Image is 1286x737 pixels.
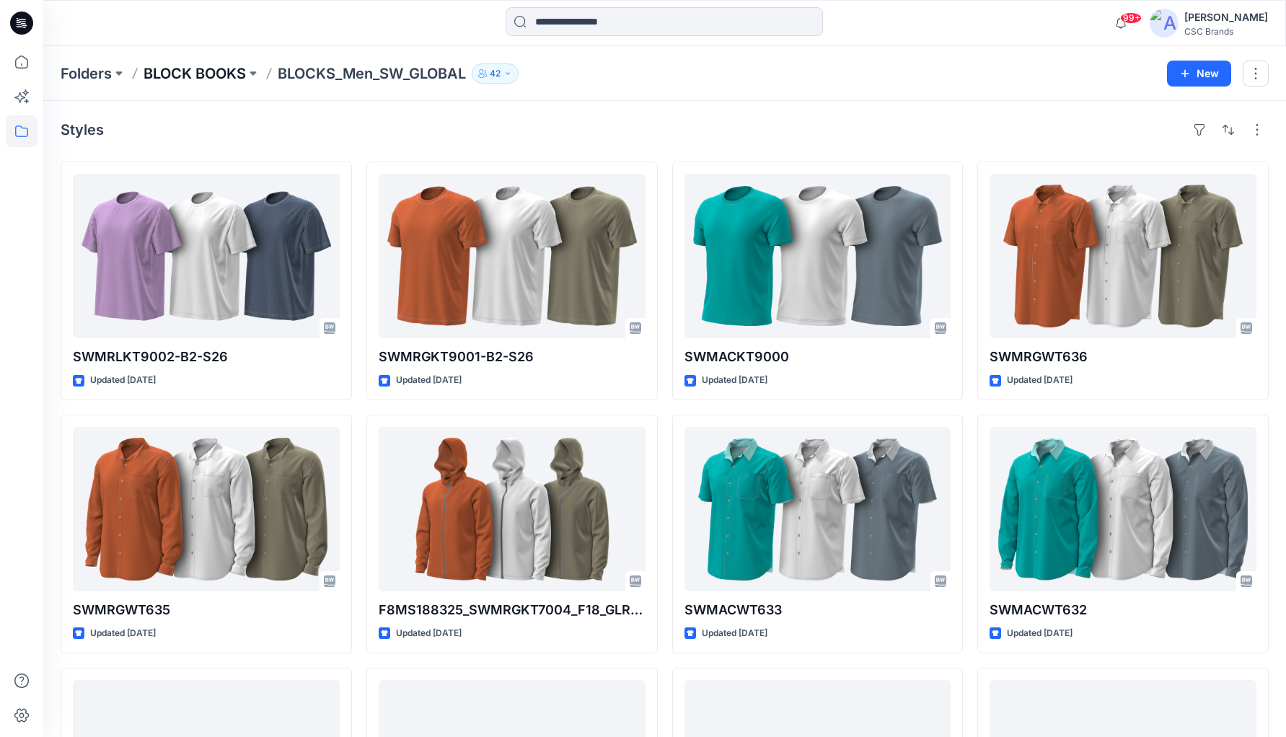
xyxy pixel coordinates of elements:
[490,66,501,81] p: 42
[990,600,1256,620] p: SWMACWT632
[61,63,112,84] a: Folders
[73,600,340,620] p: SWMRGWT635
[702,626,767,641] p: Updated [DATE]
[90,373,156,388] p: Updated [DATE]
[472,63,519,84] button: 42
[278,63,466,84] p: BLOCKS_Men_SW_GLOBAL
[379,347,646,367] p: SWMRGKT9001-B2-S26
[990,347,1256,367] p: SWMRGWT636
[379,600,646,620] p: F8MS188325_SWMRGKT7004_F18_GLREG_VFA
[684,427,951,591] a: SWMACWT633
[73,347,340,367] p: SWMRLKT9002-B2-S26
[1150,9,1179,37] img: avatar
[61,121,104,138] h4: Styles
[396,373,462,388] p: Updated [DATE]
[73,174,340,338] a: SWMRLKT9002-B2-S26
[684,347,951,367] p: SWMACKT9000
[684,600,951,620] p: SWMACWT633
[379,174,646,338] a: SWMRGKT9001-B2-S26
[990,174,1256,338] a: SWMRGWT636
[990,427,1256,591] a: SWMACWT632
[1007,626,1073,641] p: Updated [DATE]
[1167,61,1231,87] button: New
[684,174,951,338] a: SWMACKT9000
[73,427,340,591] a: SWMRGWT635
[379,427,646,591] a: F8MS188325_SWMRGKT7004_F18_GLREG_VFA
[1184,26,1268,37] div: CSC Brands
[144,63,246,84] a: BLOCK BOOKS
[90,626,156,641] p: Updated [DATE]
[1120,12,1142,24] span: 99+
[1184,9,1268,26] div: [PERSON_NAME]
[396,626,462,641] p: Updated [DATE]
[1007,373,1073,388] p: Updated [DATE]
[702,373,767,388] p: Updated [DATE]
